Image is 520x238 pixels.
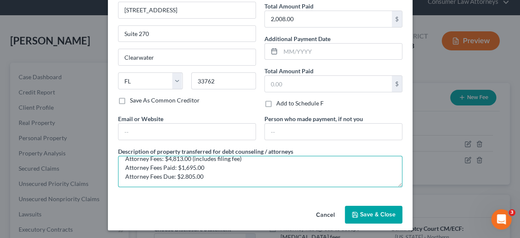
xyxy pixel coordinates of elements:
label: Additional Payment Date [264,34,330,43]
input: 0.00 [265,11,392,27]
label: Total Amount Paid [264,2,314,11]
button: Cancel [309,207,341,224]
div: $ [392,76,402,92]
input: Apt, Suite, etc... [118,26,256,42]
button: Save & Close [345,206,402,224]
span: Save & Close [360,211,396,218]
label: Total Amount Paid [264,66,314,75]
label: Email or Website [118,114,163,123]
iframe: Intercom live chat [491,209,512,230]
input: 0.00 [265,76,392,92]
div: $ [392,11,402,27]
input: MM/YYYY [281,44,402,60]
span: 3 [509,209,515,216]
input: -- [265,124,402,140]
label: Person who made payment, if not you [264,114,363,123]
input: Enter address... [118,2,256,18]
input: Enter city... [118,49,256,65]
label: Description of property transferred for debt counseling / attorneys [118,147,293,156]
input: -- [118,124,256,140]
input: Enter zip... [191,72,256,89]
label: Save As Common Creditor [130,96,200,105]
label: Add to Schedule F [276,99,324,108]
